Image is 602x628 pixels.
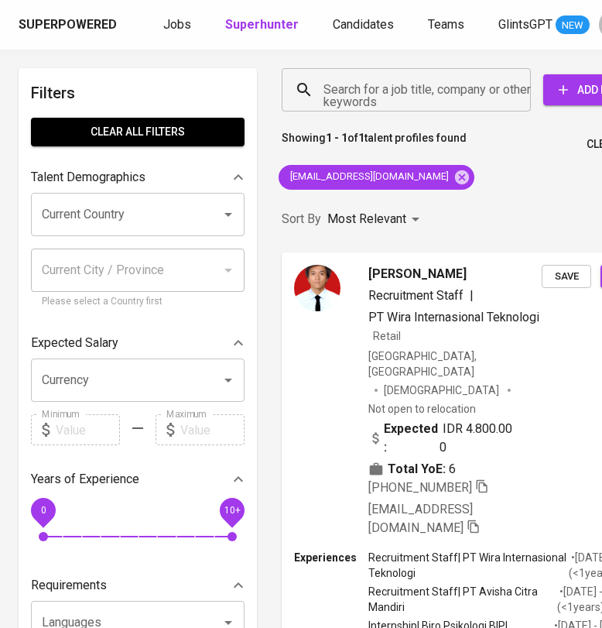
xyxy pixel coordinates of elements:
p: Requirements [31,576,107,595]
span: Clear All filters [43,122,232,142]
span: | [470,287,474,305]
div: [GEOGRAPHIC_DATA], [GEOGRAPHIC_DATA] [368,348,542,379]
button: Save [542,265,591,289]
b: Total YoE: [388,460,446,479]
p: Expected Salary [31,334,118,352]
p: Most Relevant [327,210,406,228]
a: Candidates [333,15,397,35]
span: Save [549,268,583,286]
span: [EMAIL_ADDRESS][DOMAIN_NAME] [368,502,473,535]
button: Open [217,369,239,391]
button: Open [217,204,239,225]
p: Showing of talent profiles found [282,130,467,159]
span: Jobs [163,17,191,32]
div: Most Relevant [327,205,425,234]
div: Requirements [31,570,245,601]
p: Please select a Country first [42,294,234,310]
p: Sort By [282,210,321,228]
div: Expected Salary [31,328,245,359]
span: [DEMOGRAPHIC_DATA] [384,383,501,398]
button: Clear All filters [31,118,245,146]
span: Candidates [333,17,394,32]
span: GlintsGPT [498,17,552,32]
p: Years of Experience [31,470,139,489]
span: Recruitment Staff [368,288,463,303]
div: Years of Experience [31,464,245,495]
p: Not open to relocation [368,401,476,417]
div: [EMAIL_ADDRESS][DOMAIN_NAME] [279,165,474,190]
a: Jobs [163,15,194,35]
div: Superpowered [19,16,117,34]
span: 0 [40,505,46,516]
b: Expected: [384,420,440,457]
a: GlintsGPT NEW [498,15,590,35]
a: Superhunter [225,15,302,35]
input: Value [180,414,245,445]
p: Recruitment Staff | PT Avisha Citra Mandiri [368,584,557,615]
b: 1 - 1 [326,132,347,144]
span: Teams [428,17,464,32]
p: Talent Demographics [31,168,145,187]
b: Superhunter [225,17,299,32]
div: IDR 4.800.000 [368,420,517,457]
p: Experiences [294,550,368,565]
span: NEW [556,18,590,33]
div: Talent Demographics [31,162,245,193]
span: [PERSON_NAME] [368,265,467,283]
input: Value [56,414,120,445]
span: 6 [449,460,456,479]
b: 1 [358,132,364,144]
span: [PHONE_NUMBER] [368,480,472,495]
span: PT Wira Internasional Teknologi [368,310,539,324]
p: Recruitment Staff | PT Wira Internasional Teknologi [368,550,569,581]
img: 786d4c00412a6f13a60ba730a7a21acb.jpg [294,265,340,311]
a: Teams [428,15,467,35]
span: [EMAIL_ADDRESS][DOMAIN_NAME] [279,170,458,184]
span: Retail [373,330,401,342]
a: Superpowered [19,16,120,34]
h6: Filters [31,81,245,105]
span: 10+ [224,505,240,516]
